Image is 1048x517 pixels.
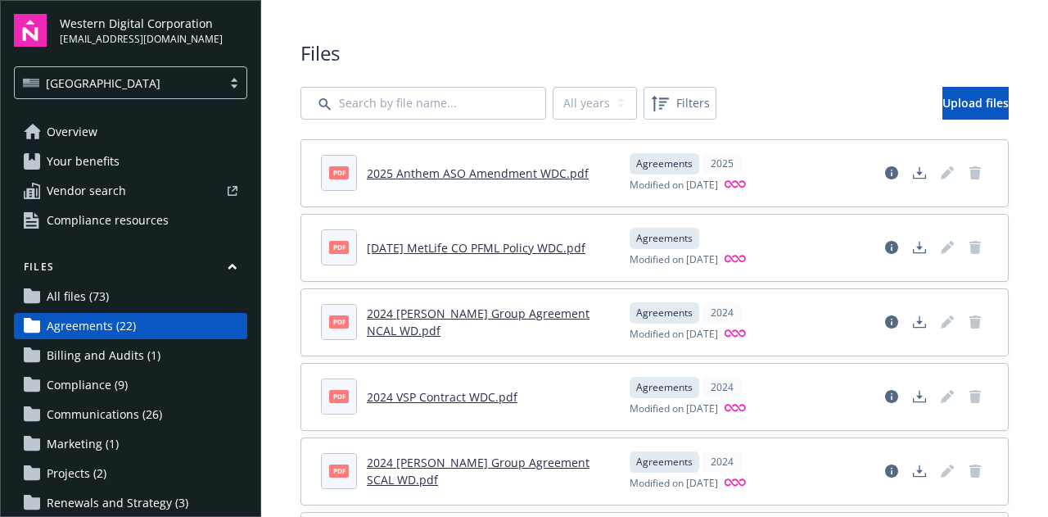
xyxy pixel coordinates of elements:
a: Projects (2) [14,460,247,487]
a: Compliance (9) [14,372,247,398]
a: Marketing (1) [14,431,247,457]
a: Upload files [942,87,1009,120]
span: Western Digital Corporation [60,15,223,32]
span: Delete document [962,309,988,335]
a: Overview [14,119,247,145]
span: Overview [47,119,97,145]
span: [EMAIL_ADDRESS][DOMAIN_NAME] [60,32,223,47]
a: [DATE] MetLife CO PFML Policy WDC.pdf [367,240,585,256]
span: Modified on [DATE] [630,178,718,193]
span: Modified on [DATE] [630,401,718,417]
div: 2025 [702,153,742,175]
span: Modified on [DATE] [630,252,718,268]
a: All files (73) [14,283,247,310]
span: Compliance (9) [47,372,128,398]
span: All files (73) [47,283,109,310]
a: 2024 [PERSON_NAME] Group Agreement SCAL WD.pdf [367,455,589,488]
span: Modified on [DATE] [630,327,718,342]
a: Renewals and Strategy (3) [14,490,247,516]
span: Delete document [962,160,988,186]
a: Download document [906,234,933,261]
div: 2024 [702,377,742,398]
span: Delete document [962,383,988,410]
a: 2024 [PERSON_NAME] Group Agreement NCAL WD.pdf [367,306,589,338]
span: Vendor search [47,178,126,204]
span: Filters [676,94,710,111]
img: navigator-logo.svg [14,14,47,47]
span: Agreements [636,156,693,171]
a: Download document [906,383,933,410]
span: pdf [329,465,349,477]
span: Upload files [942,95,1009,111]
span: Delete document [962,458,988,484]
span: Agreements [636,455,693,469]
a: Download document [906,160,933,186]
span: Marketing (1) [47,431,119,457]
a: View file details [879,383,905,410]
a: View file details [879,160,905,186]
span: [GEOGRAPHIC_DATA] [23,75,214,92]
span: Filters [647,90,713,116]
span: Edit document [934,458,960,484]
span: Delete document [962,234,988,261]
span: [GEOGRAPHIC_DATA] [46,75,160,92]
a: Your benefits [14,148,247,175]
div: 2024 [702,451,742,473]
button: Western Digital Corporation[EMAIL_ADDRESS][DOMAIN_NAME] [60,14,247,47]
a: Vendor search [14,178,247,204]
a: Download document [906,458,933,484]
span: Edit document [934,234,960,261]
span: Billing and Audits (1) [47,342,160,369]
span: Agreements [636,306,693,320]
span: Files [300,39,1009,67]
span: Renewals and Strategy (3) [47,490,188,516]
a: View file details [879,309,905,335]
a: 2024 VSP Contract WDC.pdf [367,389,517,405]
span: pdf [329,390,349,402]
a: Download document [906,309,933,335]
span: Your benefits [47,148,120,175]
span: Compliance resources [47,207,169,234]
a: Communications (26) [14,401,247,428]
a: Agreements (22) [14,313,247,339]
button: Filters [644,87,716,120]
span: Modified on [DATE] [630,476,718,492]
span: Agreements [636,380,693,395]
a: Billing and Audits (1) [14,342,247,369]
span: Agreements [636,231,693,246]
span: Edit document [934,383,960,410]
a: Compliance resources [14,207,247,234]
span: pdf [329,166,349,179]
a: View file details [879,234,905,261]
span: pdf [329,315,349,328]
a: 2025 Anthem ASO Amendment WDC.pdf [367,166,589,181]
a: View file details [879,458,905,484]
span: Agreements (22) [47,313,136,339]
input: Search by file name... [300,87,546,120]
span: Projects (2) [47,460,106,487]
div: 2024 [702,302,742,324]
span: Communications (26) [47,401,162,428]
button: Files [14,260,247,280]
span: Edit document [934,309,960,335]
span: Edit document [934,160,960,186]
span: pdf [329,241,349,253]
